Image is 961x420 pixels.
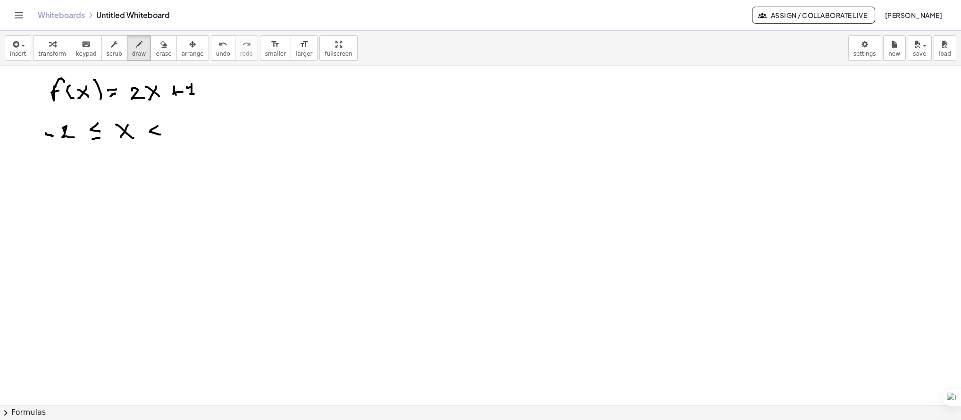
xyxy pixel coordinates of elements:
[934,35,956,61] button: load
[38,50,66,57] span: transform
[300,39,309,50] i: format_size
[132,50,146,57] span: draw
[156,50,171,57] span: erase
[913,50,926,57] span: save
[888,50,900,57] span: new
[76,50,97,57] span: keypad
[240,50,253,57] span: redo
[908,35,932,61] button: save
[760,11,867,19] span: Assign / Collaborate Live
[260,35,291,61] button: format_sizesmaller
[101,35,127,61] button: scrub
[10,50,26,57] span: insert
[885,11,942,19] span: [PERSON_NAME]
[216,50,230,57] span: undo
[5,35,31,61] button: insert
[38,10,85,20] a: Whiteboards
[939,50,951,57] span: load
[883,35,906,61] button: new
[271,39,280,50] i: format_size
[107,50,122,57] span: scrub
[176,35,209,61] button: arrange
[218,39,227,50] i: undo
[242,39,251,50] i: redo
[296,50,312,57] span: larger
[235,35,258,61] button: redoredo
[877,7,950,24] button: [PERSON_NAME]
[319,35,357,61] button: fullscreen
[71,35,102,61] button: keyboardkeypad
[182,50,204,57] span: arrange
[752,7,875,24] button: Assign / Collaborate Live
[325,50,352,57] span: fullscreen
[853,50,876,57] span: settings
[291,35,318,61] button: format_sizelarger
[127,35,151,61] button: draw
[82,39,91,50] i: keyboard
[11,8,26,23] button: Toggle navigation
[265,50,286,57] span: smaller
[33,35,71,61] button: transform
[150,35,176,61] button: erase
[848,35,881,61] button: settings
[211,35,235,61] button: undoundo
